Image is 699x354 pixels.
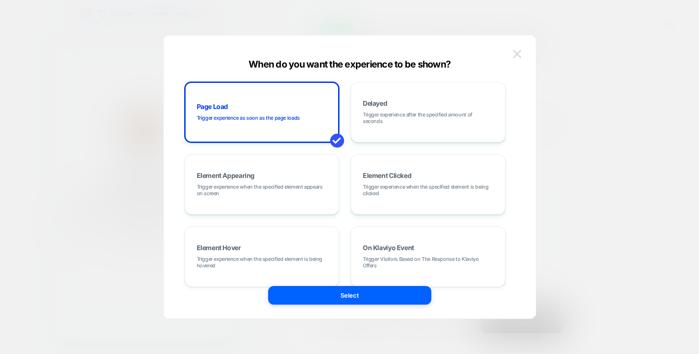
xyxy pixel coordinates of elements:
button: Select [268,286,431,305]
span: Element Clicked [363,172,411,179]
span: Trigger experience after the specified amount of seconds [363,111,493,124]
span: On Klaviyo Event [363,245,414,251]
span: Delayed [363,100,387,107]
span: Trigger experience when the specified element is being hovered [197,256,327,269]
span: Trigger experience when the specified element is being clicked [363,184,493,197]
span: Trigger Visitors Based on The Response to Klaviyo Offers [363,256,493,269]
img: close [513,50,521,58]
span: When do you want the experience to be shown? [249,59,450,70]
span: The URL that was requested has a redirect rule that does not align with your targeted experience. [9,167,175,192]
img: navigation helm [9,72,175,128]
span: Ahoy Sailor [9,142,175,158]
span: Trigger experience when the specified element appears on screen [197,184,327,197]
span: Please choose a different page from the list above. [9,202,175,218]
